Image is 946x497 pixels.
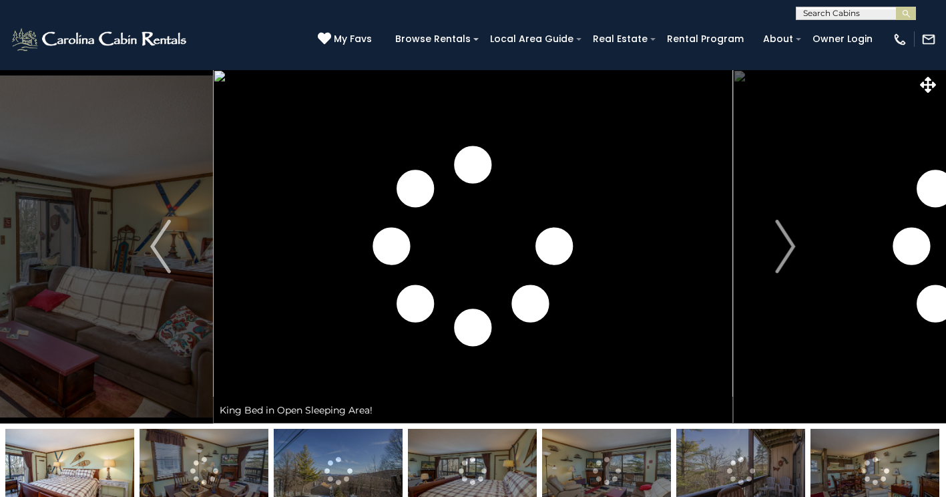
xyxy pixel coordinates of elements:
span: My Favs [334,32,372,46]
button: Previous [108,69,212,424]
button: Next [733,69,837,424]
a: About [756,29,800,49]
a: Real Estate [586,29,654,49]
a: Local Area Guide [483,29,580,49]
a: My Favs [318,32,375,47]
img: arrow [150,220,170,273]
a: Owner Login [806,29,879,49]
img: White-1-2.png [10,26,190,53]
div: King Bed in Open Sleeping Area! [213,397,733,424]
img: arrow [775,220,795,273]
a: Browse Rentals [389,29,477,49]
img: mail-regular-white.png [921,32,936,47]
a: Rental Program [660,29,750,49]
img: phone-regular-white.png [893,32,907,47]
